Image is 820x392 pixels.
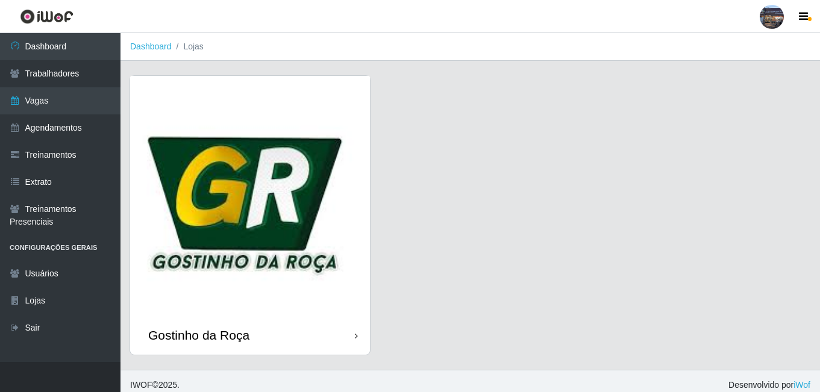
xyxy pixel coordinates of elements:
[130,379,180,391] span: © 2025 .
[20,9,74,24] img: CoreUI Logo
[120,33,820,61] nav: breadcrumb
[793,380,810,390] a: iWof
[130,76,370,355] a: Gostinho da Roça
[130,380,152,390] span: IWOF
[148,328,249,343] div: Gostinho da Roça
[728,379,810,391] span: Desenvolvido por
[130,76,370,316] img: cardImg
[130,42,172,51] a: Dashboard
[172,40,204,53] li: Lojas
